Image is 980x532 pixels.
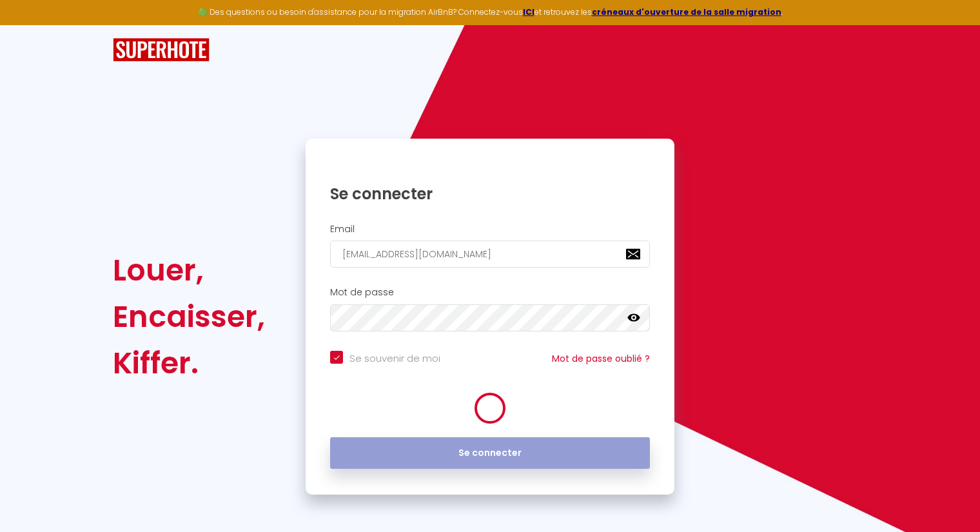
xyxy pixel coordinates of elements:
a: ICI [523,6,534,17]
h1: Se connecter [330,184,650,204]
div: Encaisser, [113,293,265,340]
a: créneaux d'ouverture de la salle migration [592,6,781,17]
button: Se connecter [330,437,650,469]
a: Mot de passe oublié ? [552,352,650,365]
div: Louer, [113,247,265,293]
h2: Mot de passe [330,287,650,298]
div: Kiffer. [113,340,265,386]
h2: Email [330,224,650,235]
img: SuperHote logo [113,38,210,62]
input: Ton Email [330,241,650,268]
